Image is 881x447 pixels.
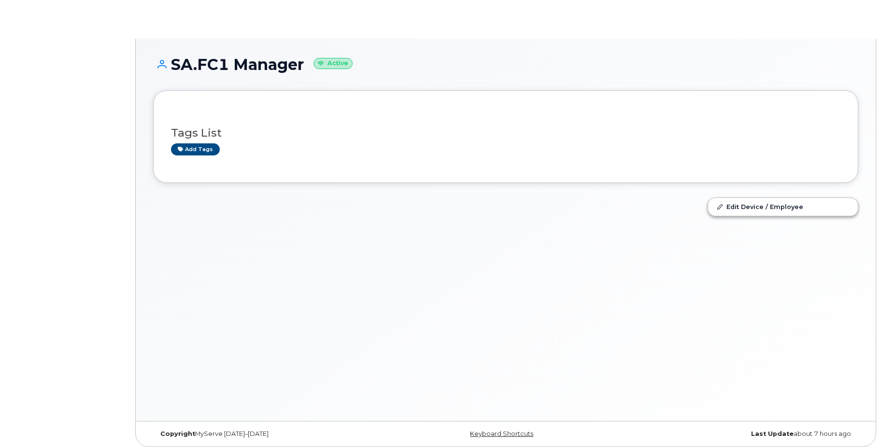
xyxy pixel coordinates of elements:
[751,430,794,437] strong: Last Update
[153,430,388,438] div: MyServe [DATE]–[DATE]
[708,198,858,215] a: Edit Device / Employee
[623,430,858,438] div: about 7 hours ago
[171,143,220,155] a: Add tags
[171,127,840,139] h3: Tags List
[313,58,353,69] small: Active
[470,430,533,437] a: Keyboard Shortcuts
[153,56,858,73] h1: SA.FC1 Manager
[160,430,195,437] strong: Copyright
